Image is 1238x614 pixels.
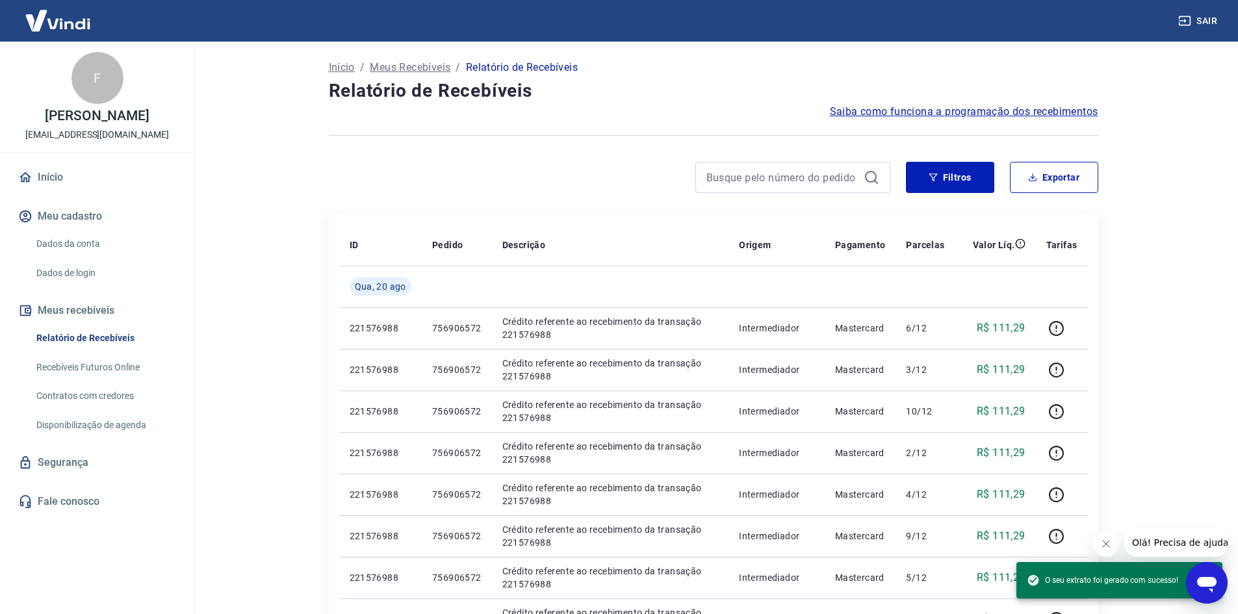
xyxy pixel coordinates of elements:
p: Mastercard [835,405,886,418]
iframe: Mensagem da empresa [1124,528,1228,557]
p: Valor Líq. [973,238,1015,251]
p: Tarifas [1046,238,1077,251]
p: Crédito referente ao recebimento da transação 221576988 [502,357,719,383]
p: Intermediador [739,446,814,459]
p: 221576988 [350,405,411,418]
a: Segurança [16,448,179,477]
p: 221576988 [350,488,411,501]
p: 221576988 [350,363,411,376]
p: [PERSON_NAME] [45,109,149,123]
p: [EMAIL_ADDRESS][DOMAIN_NAME] [25,128,169,142]
p: Parcelas [906,238,944,251]
p: Intermediador [739,405,814,418]
p: 221576988 [350,446,411,459]
p: Mastercard [835,530,886,543]
button: Sair [1176,9,1222,33]
a: Início [16,163,179,192]
h4: Relatório de Recebíveis [329,78,1098,104]
p: 756906572 [432,571,482,584]
p: R$ 111,29 [977,403,1025,419]
p: Mastercard [835,446,886,459]
p: 6/12 [906,322,944,335]
p: Relatório de Recebíveis [466,60,578,75]
a: Fale conosco [16,487,179,516]
p: Intermediador [739,322,814,335]
p: 4/12 [906,488,944,501]
p: R$ 111,29 [977,570,1025,585]
a: Saiba como funciona a programação dos recebimentos [830,104,1098,120]
p: / [360,60,365,75]
p: 221576988 [350,530,411,543]
p: 221576988 [350,571,411,584]
a: Dados de login [31,260,179,287]
p: Intermediador [739,571,814,584]
p: 756906572 [432,488,482,501]
p: / [456,60,460,75]
p: 756906572 [432,405,482,418]
a: Início [329,60,355,75]
input: Busque pelo número do pedido [706,168,858,187]
a: Recebíveis Futuros Online [31,354,179,381]
a: Dados da conta [31,231,179,257]
a: Contratos com credores [31,383,179,409]
p: R$ 111,29 [977,487,1025,502]
p: 221576988 [350,322,411,335]
a: Disponibilização de agenda [31,412,179,439]
p: 2/12 [906,446,944,459]
p: 756906572 [432,363,482,376]
p: 10/12 [906,405,944,418]
p: 756906572 [432,530,482,543]
p: Mastercard [835,363,886,376]
p: Crédito referente ao recebimento da transação 221576988 [502,481,719,507]
p: Intermediador [739,488,814,501]
p: ID [350,238,359,251]
p: Intermediador [739,530,814,543]
button: Meus recebíveis [16,296,179,325]
iframe: Botão para abrir a janela de mensagens [1186,562,1228,604]
iframe: Fechar mensagem [1093,531,1119,557]
p: R$ 111,29 [977,445,1025,461]
p: 756906572 [432,446,482,459]
p: Origem [739,238,771,251]
p: 9/12 [906,530,944,543]
a: Relatório de Recebíveis [31,325,179,352]
p: Mastercard [835,322,886,335]
p: Crédito referente ao recebimento da transação 221576988 [502,398,719,424]
p: 5/12 [906,571,944,584]
span: Qua, 20 ago [355,280,406,293]
img: Vindi [16,1,100,40]
p: Mastercard [835,488,886,501]
button: Filtros [906,162,994,193]
button: Meu cadastro [16,202,179,231]
p: Descrição [502,238,546,251]
p: Crédito referente ao recebimento da transação 221576988 [502,565,719,591]
p: R$ 111,29 [977,528,1025,544]
span: O seu extrato foi gerado com sucesso! [1027,574,1178,587]
p: 756906572 [432,322,482,335]
span: Olá! Precisa de ajuda? [8,9,109,19]
p: R$ 111,29 [977,320,1025,336]
a: Meus Recebíveis [370,60,450,75]
p: R$ 111,29 [977,362,1025,377]
p: Pedido [432,238,463,251]
p: Crédito referente ao recebimento da transação 221576988 [502,440,719,466]
div: F [71,52,123,104]
button: Exportar [1010,162,1098,193]
p: Intermediador [739,363,814,376]
p: Pagamento [835,238,886,251]
p: 3/12 [906,363,944,376]
p: Crédito referente ao recebimento da transação 221576988 [502,523,719,549]
p: Mastercard [835,571,886,584]
p: Crédito referente ao recebimento da transação 221576988 [502,315,719,341]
